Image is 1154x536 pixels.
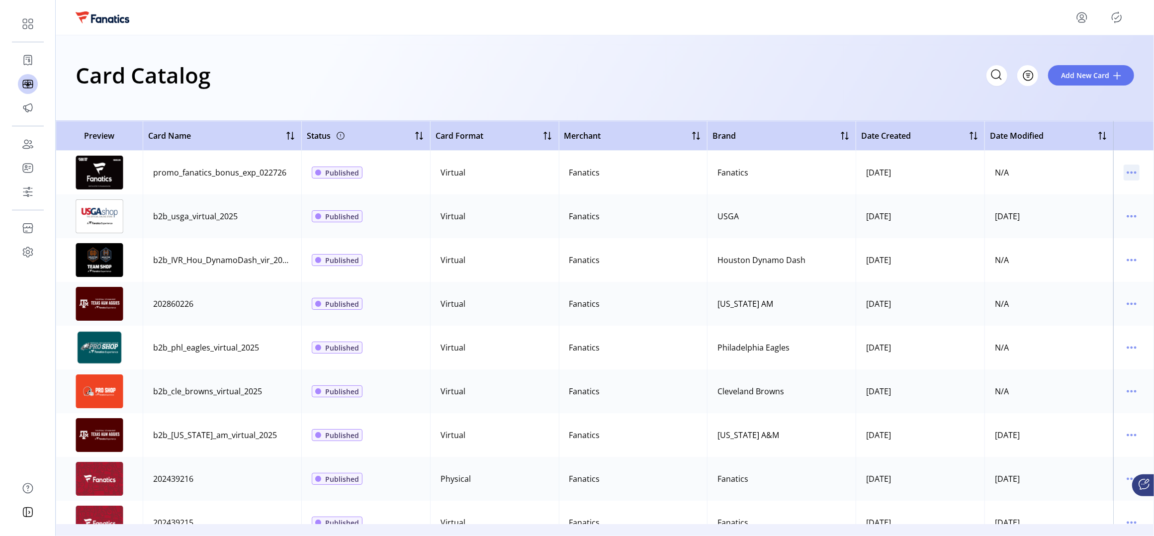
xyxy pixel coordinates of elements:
[441,254,465,266] div: Virtual
[856,457,984,501] td: [DATE]
[712,130,736,142] span: Brand
[1048,65,1134,86] button: Add New Card
[1124,427,1140,443] button: menu
[76,11,129,23] img: logo
[153,517,193,529] div: 202439215
[153,298,193,310] div: 202860226
[441,167,465,179] div: Virtual
[569,385,600,397] div: Fanatics
[717,298,773,310] div: [US_STATE] AM
[856,413,984,457] td: [DATE]
[717,385,784,397] div: Cleveland Browns
[325,299,359,309] span: Published
[325,168,359,178] span: Published
[856,326,984,369] td: [DATE]
[75,243,124,277] img: preview
[1061,70,1109,81] span: Add New Card
[325,255,359,266] span: Published
[1124,252,1140,268] button: menu
[717,429,779,441] div: [US_STATE] A&M
[1124,515,1140,531] button: menu
[325,474,359,484] span: Published
[307,128,347,144] div: Status
[76,58,210,92] h1: Card Catalog
[441,342,465,354] div: Virtual
[153,167,286,179] div: promo_fanatics_bonus_exp_022726
[856,194,984,238] td: [DATE]
[75,331,124,364] img: preview
[325,386,359,397] span: Published
[325,430,359,441] span: Published
[1017,65,1038,86] button: Filter Button
[441,210,465,222] div: Virtual
[153,473,193,485] div: 202439216
[441,517,465,529] div: Virtual
[984,151,1113,194] td: N/A
[75,418,124,452] img: preview
[1074,9,1090,25] button: menu
[569,298,600,310] div: Fanatics
[153,385,262,397] div: b2b_cle_browns_virtual_2025
[441,385,465,397] div: Virtual
[1124,383,1140,399] button: menu
[441,429,465,441] div: Virtual
[153,254,291,266] div: b2b_IVR_Hou_DynamoDash_vir_2025
[861,130,911,142] span: Date Created
[75,156,124,189] img: preview
[856,369,984,413] td: [DATE]
[1124,165,1140,180] button: menu
[984,413,1113,457] td: [DATE]
[1124,296,1140,312] button: menu
[325,343,359,353] span: Published
[153,210,238,222] div: b2b_usga_virtual_2025
[984,369,1113,413] td: N/A
[325,211,359,222] span: Published
[856,282,984,326] td: [DATE]
[856,238,984,282] td: [DATE]
[717,473,748,485] div: Fanatics
[148,130,191,142] span: Card Name
[569,517,600,529] div: Fanatics
[717,167,748,179] div: Fanatics
[75,374,124,408] img: preview
[564,130,601,142] span: Merchant
[569,342,600,354] div: Fanatics
[717,342,790,354] div: Philadelphia Eagles
[984,238,1113,282] td: N/A
[153,342,259,354] div: b2b_phl_eagles_virtual_2025
[325,518,359,528] span: Published
[61,130,138,142] span: Preview
[986,65,1007,86] input: Search
[441,298,465,310] div: Virtual
[717,210,739,222] div: USGA
[569,429,600,441] div: Fanatics
[984,326,1113,369] td: N/A
[717,517,748,529] div: Fanatics
[1124,208,1140,224] button: menu
[441,473,471,485] div: Physical
[984,282,1113,326] td: N/A
[153,429,277,441] div: b2b_[US_STATE]_am_virtual_2025
[1124,471,1140,487] button: menu
[1124,340,1140,356] button: menu
[436,130,483,142] span: Card Format
[984,457,1113,501] td: [DATE]
[856,151,984,194] td: [DATE]
[569,210,600,222] div: Fanatics
[75,462,124,496] img: preview
[569,254,600,266] div: Fanatics
[75,199,124,233] img: preview
[569,167,600,179] div: Fanatics
[1109,9,1125,25] button: Publisher Panel
[569,473,600,485] div: Fanatics
[717,254,805,266] div: Houston Dynamo Dash
[75,287,124,321] img: preview
[990,130,1044,142] span: Date Modified
[984,194,1113,238] td: [DATE]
